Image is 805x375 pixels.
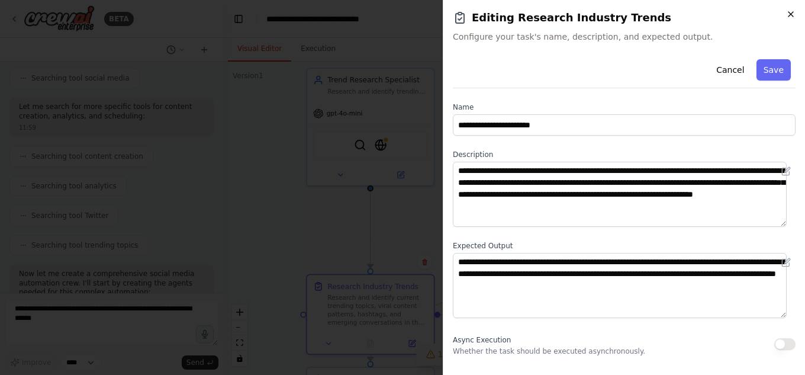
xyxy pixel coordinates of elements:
label: Name [453,102,796,112]
label: Description [453,150,796,159]
button: Open in editor [779,164,793,178]
span: Async Execution [453,336,511,344]
label: Expected Output [453,241,796,251]
button: Cancel [709,59,751,81]
span: Configure your task's name, description, and expected output. [453,31,796,43]
h2: Editing Research Industry Trends [453,9,796,26]
button: Open in editor [779,255,793,270]
p: Whether the task should be executed asynchronously. [453,347,645,356]
button: Save [756,59,791,81]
